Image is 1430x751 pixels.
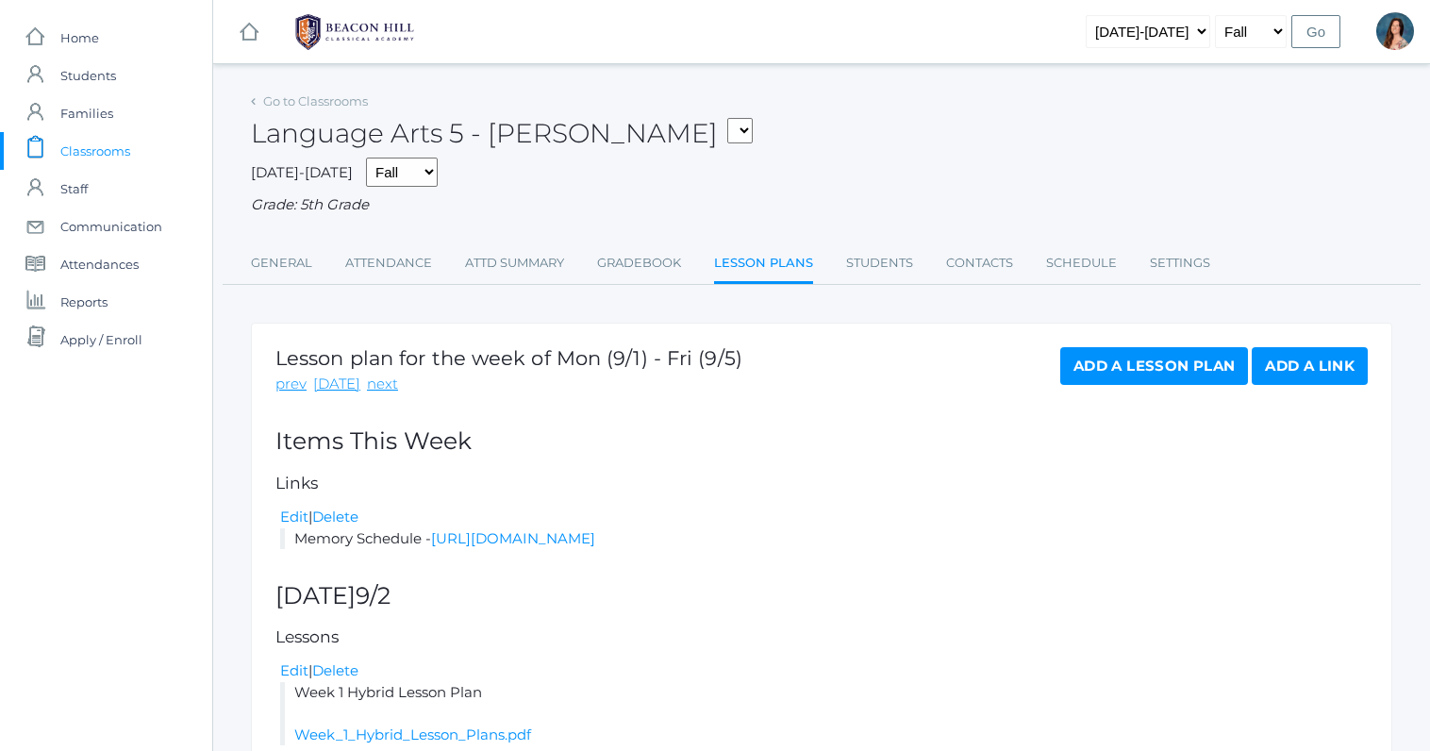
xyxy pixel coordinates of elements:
[60,245,139,283] span: Attendances
[60,170,88,208] span: Staff
[1291,15,1340,48] input: Go
[946,244,1013,282] a: Contacts
[312,508,358,526] a: Delete
[714,244,813,285] a: Lesson Plans
[1060,347,1248,385] a: Add a Lesson Plan
[280,660,1368,682] div: |
[280,682,1368,746] li: Week 1 Hybrid Lesson Plan
[1150,244,1210,282] a: Settings
[60,208,162,245] span: Communication
[60,57,116,94] span: Students
[294,726,531,743] a: Week_1_Hybrid_Lesson_Plans.pdf
[60,132,130,170] span: Classrooms
[345,244,432,282] a: Attendance
[275,475,1368,492] h5: Links
[846,244,913,282] a: Students
[60,321,142,359] span: Apply / Enroll
[275,428,1368,455] h2: Items This Week
[275,374,307,395] a: prev
[280,508,308,526] a: Edit
[1046,244,1117,282] a: Schedule
[275,583,1368,609] h2: [DATE]
[280,507,1368,528] div: |
[251,119,753,148] h2: Language Arts 5 - [PERSON_NAME]
[1376,12,1414,50] div: Rebecca Salazar
[251,163,353,181] span: [DATE]-[DATE]
[280,661,308,679] a: Edit
[597,244,681,282] a: Gradebook
[313,374,360,395] a: [DATE]
[60,94,113,132] span: Families
[251,194,1392,216] div: Grade: 5th Grade
[284,8,425,56] img: BHCALogos-05-308ed15e86a5a0abce9b8dd61676a3503ac9727e845dece92d48e8588c001991.png
[60,19,99,57] span: Home
[465,244,564,282] a: Attd Summary
[312,661,358,679] a: Delete
[275,628,1368,646] h5: Lessons
[280,528,1368,550] li: Memory Schedule -
[275,347,742,369] h1: Lesson plan for the week of Mon (9/1) - Fri (9/5)
[251,244,312,282] a: General
[1252,347,1368,385] a: Add a Link
[431,529,595,547] a: [URL][DOMAIN_NAME]
[60,283,108,321] span: Reports
[367,374,398,395] a: next
[263,93,368,108] a: Go to Classrooms
[356,581,391,609] span: 9/2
